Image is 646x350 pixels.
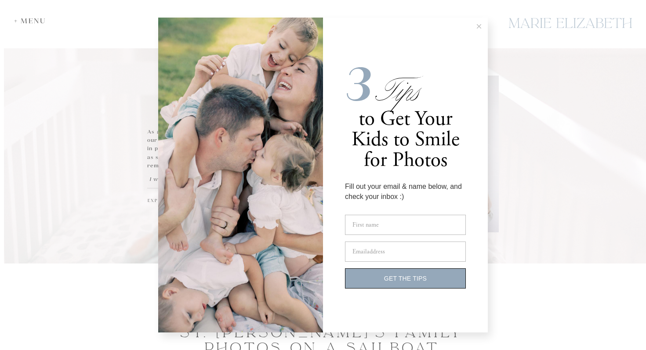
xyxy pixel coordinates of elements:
button: GET THE TIPS [345,268,466,289]
span: Tips [372,69,414,112]
div: Fill out your email & name below, and check your inbox :) [345,182,466,202]
span: GET THE TIPS [384,275,427,282]
span: t name [362,221,379,229]
span: to Get Your Kids to Smile for Photos [352,106,460,173]
span: Email [352,248,367,256]
span: address [367,248,385,256]
span: Firs [352,221,362,229]
i: 3 [345,56,372,114]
